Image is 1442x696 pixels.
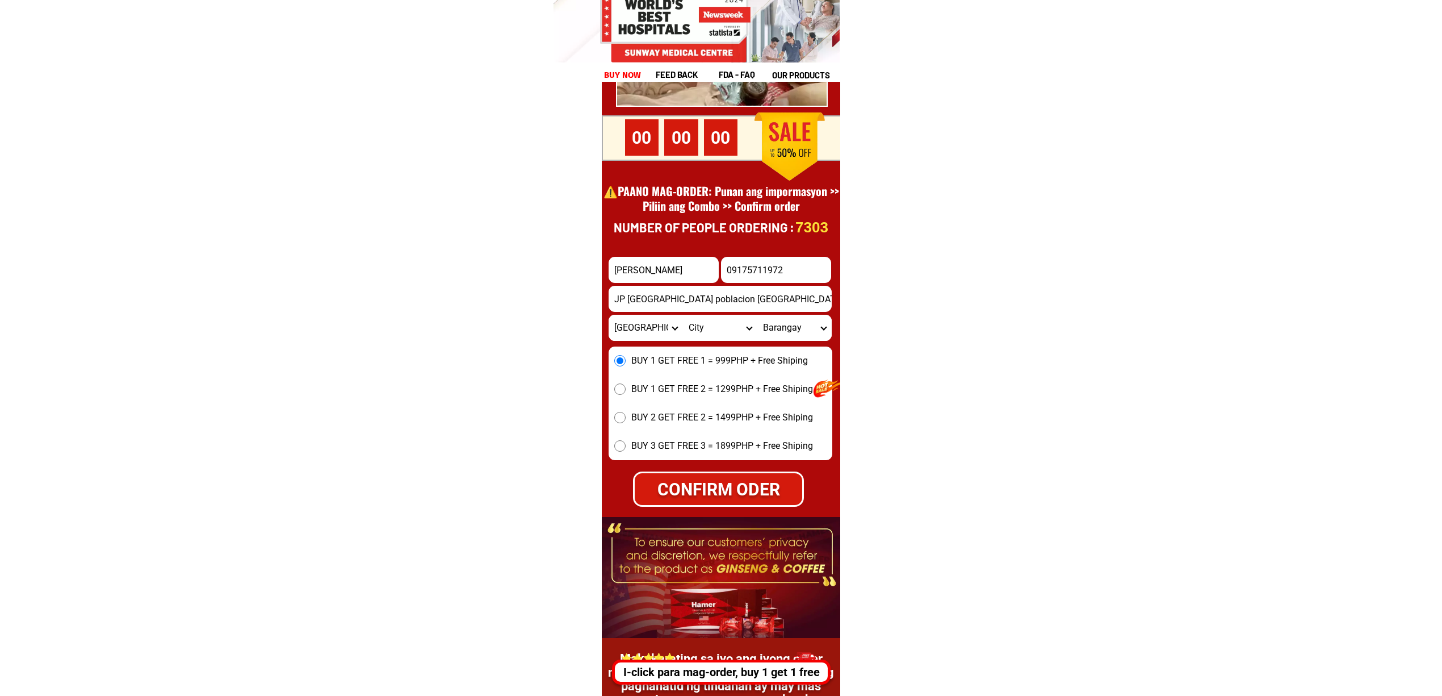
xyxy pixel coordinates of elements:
[603,184,839,228] h1: ⚠️️PAANO MAG-ORDER: Punan ang impormasyon >> Piliin ang Combo >> Confirm order
[633,476,804,502] div: CONFIRM ODER
[614,384,626,395] input: BUY 1 GET FREE 2 = 1299PHP + Free Shiping
[797,218,828,236] p: 7303
[631,411,813,424] span: BUY 2 GET FREE 2 = 1499PHP + Free Shiping
[614,412,626,423] input: BUY 2 GET FREE 2 = 1499PHP + Free Shiping
[606,69,640,82] h1: buy now
[609,315,683,341] select: Select province
[609,286,832,312] input: Input address
[757,315,832,341] select: Select commune
[631,439,813,453] span: BUY 3 GET FREE 3 = 1899PHP + Free Shiping
[631,354,808,368] span: BUY 1 GET FREE 1 = 999PHP + Free Shiping
[609,257,719,283] input: Input full_name
[614,440,626,452] input: BUY 3 GET FREE 3 = 1899PHP + Free Shiping
[721,257,831,283] input: Input phone_number
[613,664,825,681] div: I-click para mag-order, buy 1 get 1 free
[772,69,839,82] h1: our products
[614,355,626,366] input: BUY 1 GET FREE 1 = 999PHP + Free Shiping
[719,68,782,81] h1: fda - FAQ
[683,315,757,341] select: Select district
[631,382,813,396] span: BUY 1 GET FREE 2 = 1299PHP + Free Shiping
[656,68,717,81] h1: feed back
